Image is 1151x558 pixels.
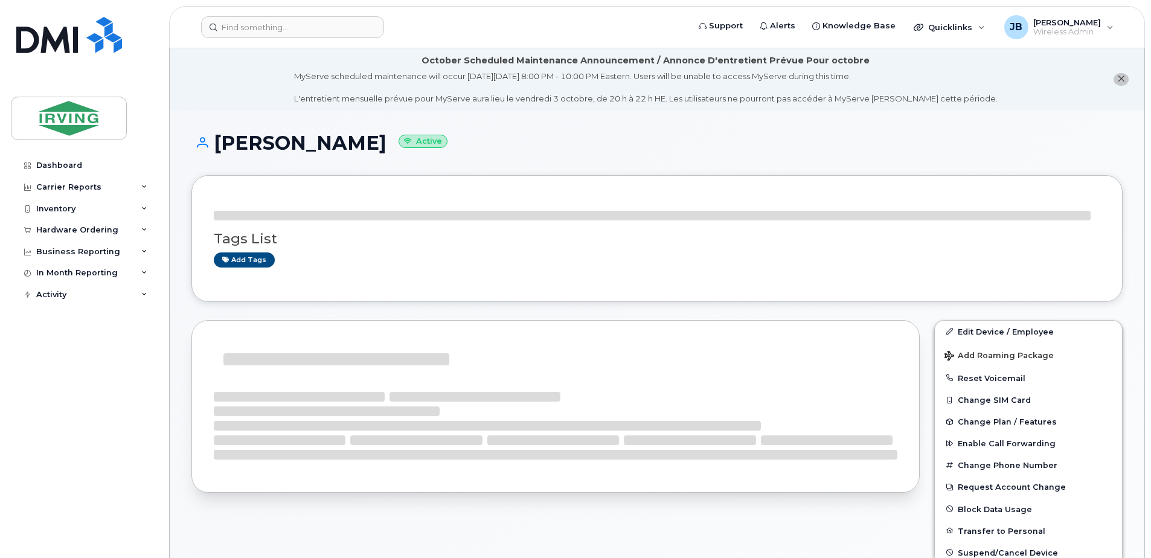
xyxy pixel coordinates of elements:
[191,132,1123,153] h1: [PERSON_NAME]
[935,321,1122,342] a: Edit Device / Employee
[958,439,1056,448] span: Enable Call Forwarding
[935,411,1122,432] button: Change Plan / Features
[422,54,870,67] div: October Scheduled Maintenance Announcement / Annonce D'entretient Prévue Pour octobre
[935,367,1122,389] button: Reset Voicemail
[935,342,1122,367] button: Add Roaming Package
[935,520,1122,542] button: Transfer to Personal
[294,71,998,104] div: MyServe scheduled maintenance will occur [DATE][DATE] 8:00 PM - 10:00 PM Eastern. Users will be u...
[1114,73,1129,86] button: close notification
[214,231,1100,246] h3: Tags List
[935,498,1122,520] button: Block Data Usage
[399,135,447,149] small: Active
[935,454,1122,476] button: Change Phone Number
[944,351,1054,362] span: Add Roaming Package
[935,389,1122,411] button: Change SIM Card
[958,548,1058,557] span: Suspend/Cancel Device
[214,252,275,268] a: Add tags
[935,476,1122,498] button: Request Account Change
[958,417,1057,426] span: Change Plan / Features
[935,432,1122,454] button: Enable Call Forwarding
